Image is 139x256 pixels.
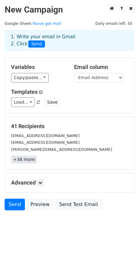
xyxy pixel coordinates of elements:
h5: Variables [11,64,65,71]
span: Send [28,40,45,48]
small: [PERSON_NAME][EMAIL_ADDRESS][DOMAIN_NAME] [11,147,112,152]
a: Preview [26,199,54,210]
small: [EMAIL_ADDRESS][DOMAIN_NAME] [11,140,80,145]
a: +38 more [11,156,37,163]
a: Copy/paste... [11,73,49,82]
a: Templates [11,89,38,95]
small: [EMAIL_ADDRESS][DOMAIN_NAME] [11,133,80,138]
a: Youve got mail [32,21,61,26]
a: Send [5,199,25,210]
button: Save [44,97,60,107]
h2: New Campaign [5,5,134,15]
iframe: Chat Widget [108,227,139,256]
div: 1. Write your email in Gmail 2. Click [6,33,133,48]
a: Daily emails left: 50 [93,21,134,26]
h5: Email column [74,64,128,71]
h5: Advanced [11,179,128,186]
a: Send Test Email [55,199,102,210]
small: Google Sheet: [5,21,61,26]
span: Daily emails left: 50 [93,20,134,27]
h5: 41 Recipients [11,123,128,130]
a: Load... [11,97,35,107]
